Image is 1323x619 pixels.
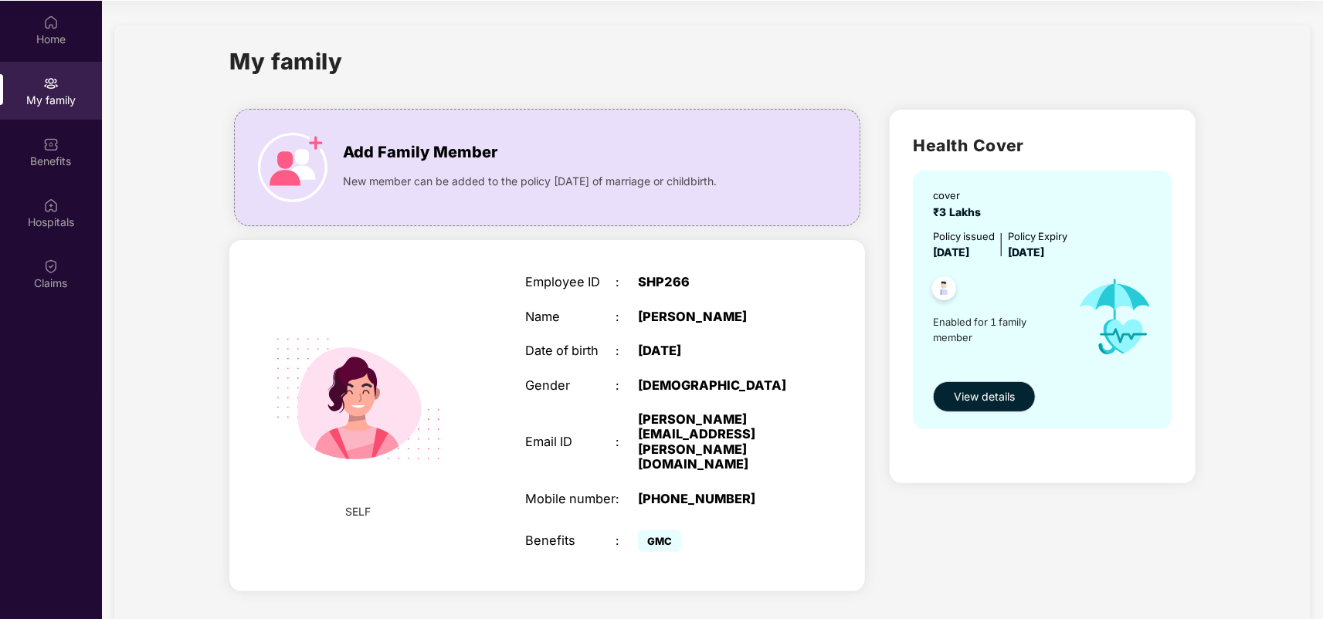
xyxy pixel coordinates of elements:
[616,378,638,393] div: :
[616,533,638,548] div: :
[43,198,59,213] img: svg+xml;base64,PHN2ZyBpZD0iSG9zcGl0YWxzIiB4bWxucz0iaHR0cDovL3d3dy53My5vcmcvMjAwMC9zdmciIHdpZHRoPS...
[229,44,343,79] h1: My family
[638,275,796,289] div: SHP266
[525,343,616,358] div: Date of birth
[345,503,371,520] span: SELF
[933,205,987,218] span: ₹3 Lakhs
[933,188,987,203] div: cover
[616,343,638,358] div: :
[638,378,796,393] div: [DEMOGRAPHIC_DATA]
[43,259,59,274] img: svg+xml;base64,PHN2ZyBpZD0iQ2xhaW0iIHhtbG5zPSJodHRwOi8vd3d3LnczLm9yZy8yMDAwL3N2ZyIgd2lkdGg9IjIwIi...
[933,314,1063,346] span: Enabled for 1 family member
[913,133,1172,158] h2: Health Cover
[954,388,1015,405] span: View details
[525,492,616,506] div: Mobile number
[43,76,59,91] img: svg+xml;base64,PHN2ZyB3aWR0aD0iMjAiIGhlaWdodD0iMjAiIHZpZXdCb3g9IjAgMCAyMCAyMCIgZmlsbD0ibm9uZSIgeG...
[638,530,681,552] span: GMC
[1008,245,1044,259] span: [DATE]
[638,309,796,324] div: [PERSON_NAME]
[258,133,327,202] img: icon
[525,378,616,393] div: Gender
[254,295,463,503] img: svg+xml;base64,PHN2ZyB4bWxucz0iaHR0cDovL3d3dy53My5vcmcvMjAwMC9zdmciIHdpZHRoPSIyMjQiIGhlaWdodD0iMT...
[933,245,969,259] span: [DATE]
[616,492,638,506] div: :
[525,435,616,449] div: Email ID
[1063,261,1168,374] img: icon
[616,275,638,289] div: :
[1008,228,1067,244] div: Policy Expiry
[525,309,616,324] div: Name
[525,533,616,548] div: Benefits
[43,15,59,30] img: svg+xml;base64,PHN2ZyBpZD0iSG9tZSIgeG1sbnM9Imh0dHA6Ly93d3cudzMub3JnLzIwMDAvc3ZnIiB3aWR0aD0iMjAiIG...
[925,272,963,309] img: svg+xml;base64,PHN2ZyB4bWxucz0iaHR0cDovL3d3dy53My5vcmcvMjAwMC9zdmciIHdpZHRoPSI0OC45NDMiIGhlaWdodD...
[43,137,59,152] img: svg+xml;base64,PHN2ZyBpZD0iQmVuZWZpdHMiIHhtbG5zPSJodHRwOi8vd3d3LnczLm9yZy8yMDAwL3N2ZyIgd2lkdGg9Ij...
[933,381,1036,412] button: View details
[638,412,796,472] div: [PERSON_NAME][EMAIL_ADDRESS][PERSON_NAME][DOMAIN_NAME]
[343,173,717,190] span: New member can be added to the policy [DATE] of marriage or childbirth.
[616,435,638,449] div: :
[616,309,638,324] div: :
[933,228,995,244] div: Policy issued
[525,275,616,289] div: Employee ID
[638,343,796,358] div: [DATE]
[343,140,497,164] span: Add Family Member
[638,492,796,506] div: [PHONE_NUMBER]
